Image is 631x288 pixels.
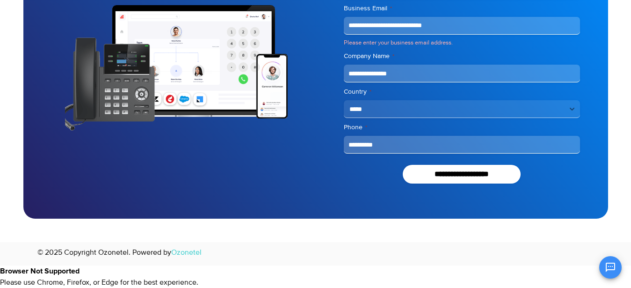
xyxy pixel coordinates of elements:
[599,256,622,279] button: Open chat
[344,38,580,47] div: Please enter your business email address.
[344,87,580,96] label: Country
[171,247,202,258] a: Ozonetel
[344,4,580,13] label: Business Email
[344,123,580,132] label: Phone
[344,52,580,61] label: Company Name
[37,247,438,258] p: © 2025 Copyright Ozonetel. Powered by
